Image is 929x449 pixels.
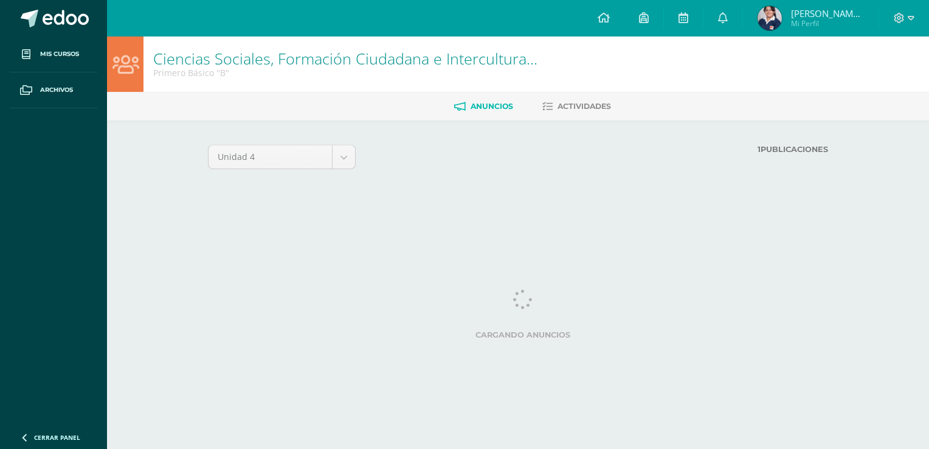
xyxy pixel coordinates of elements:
[758,145,761,154] strong: 1
[558,102,611,111] span: Actividades
[153,67,539,78] div: Primero Básico 'B'
[40,85,73,95] span: Archivos
[471,102,513,111] span: Anuncios
[454,97,513,116] a: Anuncios
[218,145,323,169] span: Unidad 4
[213,330,833,339] label: Cargando anuncios
[153,48,560,69] a: Ciencias Sociales, Formación Ciudadana e Interculturalidad
[791,7,864,19] span: [PERSON_NAME][DATE]
[791,18,864,29] span: Mi Perfil
[153,50,539,67] h1: Ciencias Sociales, Formación Ciudadana e Interculturalidad
[758,6,782,30] img: 3a8288d71975d5b7b4c6105e674398d8.png
[542,97,611,116] a: Actividades
[34,433,80,442] span: Cerrar panel
[10,72,97,108] a: Archivos
[10,37,97,72] a: Mis cursos
[209,145,355,169] a: Unidad 4
[40,49,79,59] span: Mis cursos
[471,145,828,154] label: Publicaciones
